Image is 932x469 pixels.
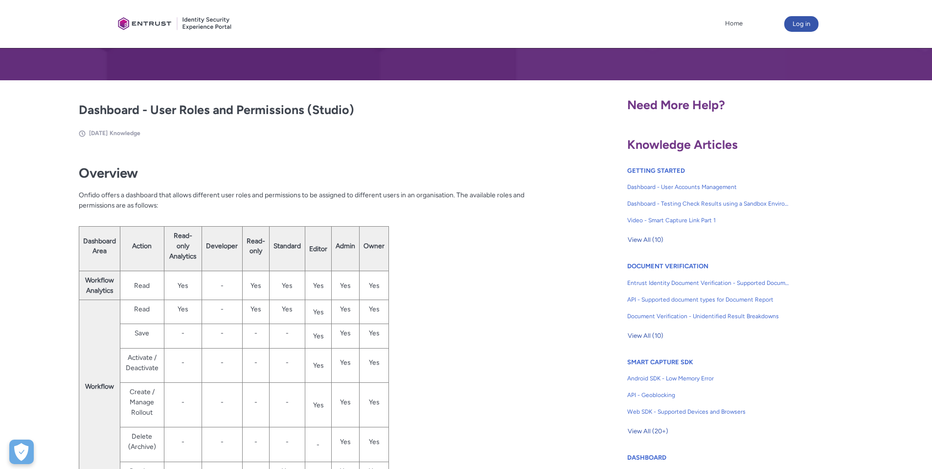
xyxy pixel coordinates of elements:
[627,454,666,461] a: DASHBOARD
[164,271,202,300] td: Yes
[206,397,238,407] p: -
[9,440,34,464] div: Cookie Preferences
[79,190,543,220] p: Onfido offers a dashboard that allows different user roles and permissions to be assigned to diff...
[247,304,265,314] p: Yes
[627,195,790,212] a: Dashboard - Testing Check Results using a Sandbox Environment
[85,382,114,390] strong: Workflow
[627,308,790,325] a: Document Verification - Unidentified Result Breakdowns
[124,352,160,373] p: Activate / Deactivate
[206,242,238,250] strong: Developer
[168,397,198,407] p: -
[627,328,664,344] button: View All (10)
[628,424,668,439] span: View All (20+)
[627,312,790,321] span: Document Verification - Unidentified Result Breakdowns
[79,101,543,119] h2: Dashboard - User Roles and Permissions (Studio)
[336,437,355,447] p: Yes
[627,216,790,225] span: Video - Smart Capture Link Part 1
[85,276,114,294] strong: Workflow Analytics
[273,328,301,338] p: -
[627,279,790,287] span: Entrust Identity Document Verification - Supported Document type and size
[124,431,160,451] p: Delete (Archive)
[206,304,238,314] p: -
[627,370,790,387] a: Android SDK - Low Memory Error
[336,304,355,314] p: Yes
[627,199,790,208] span: Dashboard - Testing Check Results using a Sandbox Environment
[124,328,160,338] p: Save
[627,295,790,304] span: API - Supported document types for Document Report
[305,300,331,324] td: Yes
[83,237,116,255] strong: Dashboard Area
[364,242,385,250] strong: Owner
[627,407,790,416] span: Web SDK - Supported Devices and Browsers
[273,397,301,407] p: -
[364,437,385,447] p: Yes
[273,242,301,250] strong: Standard
[364,304,385,314] p: Yes
[202,271,242,300] td: -
[206,328,238,338] p: -
[627,212,790,229] a: Video - Smart Capture Link Part 1
[359,271,388,300] td: Yes
[168,357,198,368] p: -
[242,271,269,300] td: Yes
[124,304,160,314] p: Read
[627,179,790,195] a: Dashboard - User Accounts Management
[628,328,663,343] span: View All (10)
[336,242,355,250] strong: Admin
[628,233,663,247] span: View All (10)
[168,437,198,447] p: -
[627,183,790,191] span: Dashboard - User Accounts Management
[331,271,359,300] td: Yes
[309,245,327,253] strong: Editor
[336,397,355,407] p: Yes
[273,357,301,368] p: -
[79,165,138,181] strong: Overview
[168,328,198,338] p: -
[124,387,160,417] p: Create / Manage Rollout
[364,397,385,407] p: Yes
[627,137,738,152] span: Knowledge Articles
[273,304,301,314] p: Yes
[132,242,152,250] strong: Action
[364,328,385,338] p: Yes
[627,358,693,366] a: SMART CAPTURE SDK
[627,291,790,308] a: API - Supported document types for Document Report
[305,324,331,349] td: Yes
[168,304,198,314] p: Yes
[305,427,331,462] td: -
[305,271,331,300] td: Yes
[627,275,790,291] a: Entrust Identity Document Verification - Supported Document type and size
[627,167,685,174] a: GETTING STARTED
[206,437,238,447] p: -
[784,16,818,32] button: Log in
[247,437,265,447] p: -
[206,357,238,368] p: -
[336,328,355,338] p: Yes
[89,130,108,137] span: [DATE]
[627,391,790,399] span: API - Geoblocking
[305,349,331,383] td: Yes
[364,357,385,368] p: Yes
[723,16,745,31] a: Home
[247,237,265,255] strong: Read-only
[247,357,265,368] p: -
[336,357,355,368] p: Yes
[627,374,790,383] span: Android SDK - Low Memory Error
[120,271,164,300] td: Read
[247,328,265,338] p: -
[110,129,140,138] li: Knowledge
[273,437,301,447] p: -
[627,262,708,270] a: DOCUMENT VERIFICATION
[169,232,196,259] strong: Read-only Analytics
[627,423,669,439] button: View All (20+)
[305,383,331,427] td: Yes
[269,271,305,300] td: Yes
[627,403,790,420] a: Web SDK - Supported Devices and Browsers
[247,397,265,407] p: -
[627,97,725,112] span: Need More Help?
[9,440,34,464] button: Open Preferences
[627,387,790,403] a: API - Geoblocking
[627,232,664,248] button: View All (10)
